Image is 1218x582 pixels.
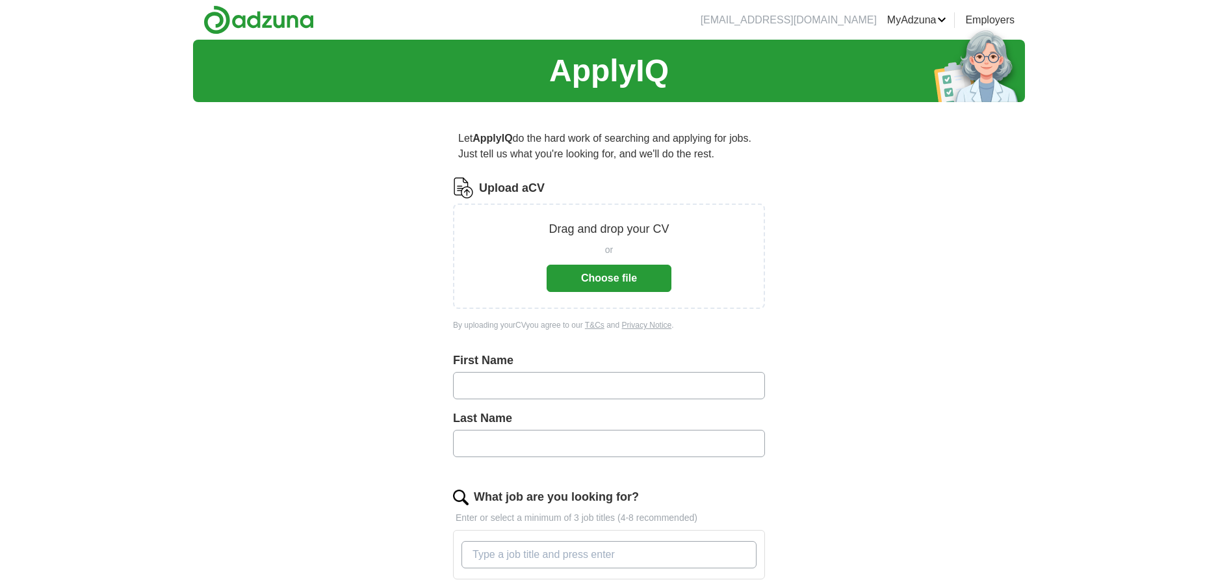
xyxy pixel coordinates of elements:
[474,488,639,506] label: What job are you looking for?
[547,265,671,292] button: Choose file
[605,243,613,257] span: or
[453,490,469,505] img: search.png
[549,47,669,94] h1: ApplyIQ
[453,511,765,525] p: Enter or select a minimum of 3 job titles (4-8 recommended)
[479,179,545,197] label: Upload a CV
[549,220,669,238] p: Drag and drop your CV
[453,352,765,369] label: First Name
[473,133,512,144] strong: ApplyIQ
[701,12,877,28] li: [EMAIL_ADDRESS][DOMAIN_NAME]
[453,319,765,331] div: By uploading your CV you agree to our and .
[203,5,314,34] img: Adzuna logo
[585,321,604,330] a: T&Cs
[453,126,765,167] p: Let do the hard work of searching and applying for jobs. Just tell us what you're looking for, an...
[887,12,947,28] a: MyAdzuna
[453,178,474,198] img: CV Icon
[453,410,765,427] label: Last Name
[461,541,757,568] input: Type a job title and press enter
[622,321,672,330] a: Privacy Notice
[965,12,1015,28] a: Employers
